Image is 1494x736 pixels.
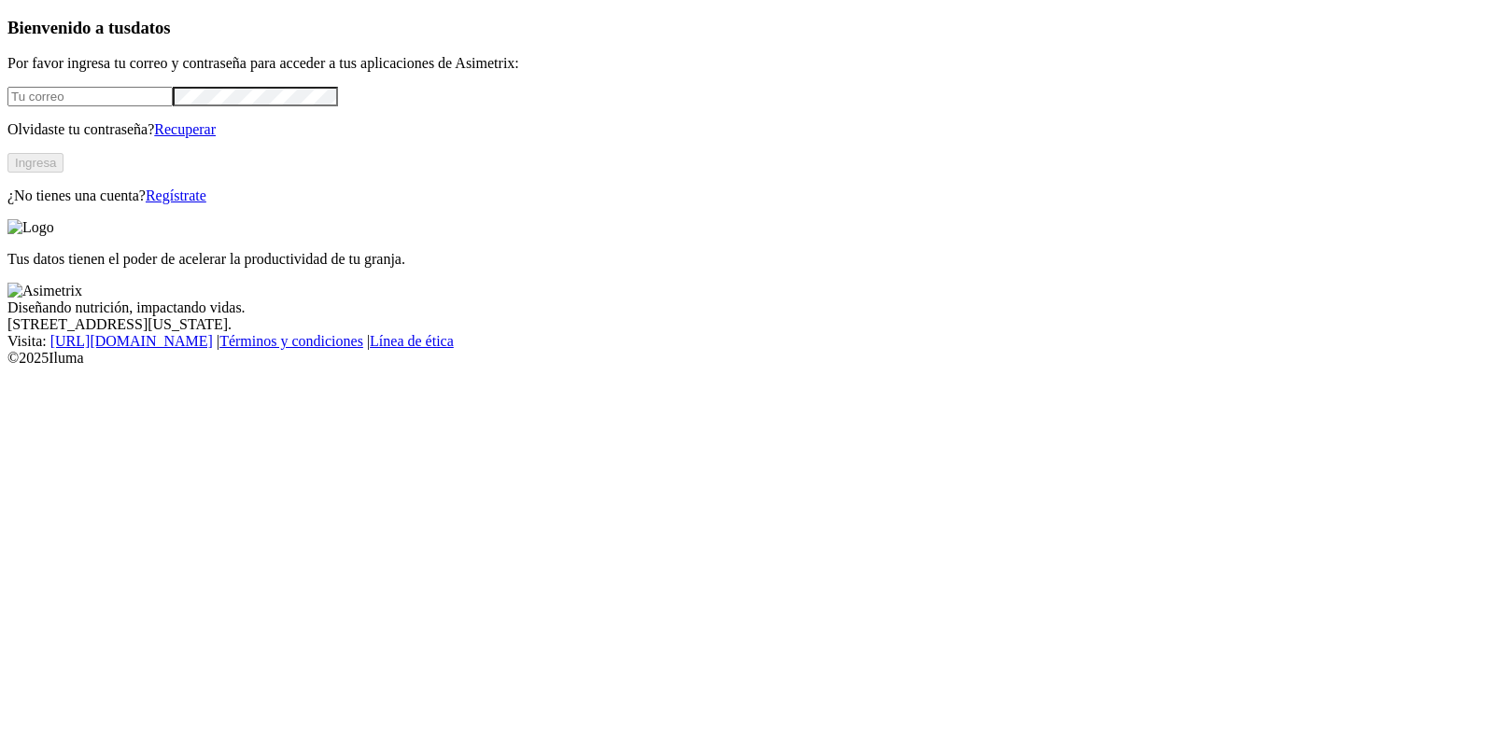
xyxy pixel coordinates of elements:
[7,299,1487,316] div: Diseñando nutrición, impactando vidas.
[7,87,173,106] input: Tu correo
[7,333,1487,350] div: Visita : | |
[7,153,63,173] button: Ingresa
[7,350,1487,367] div: © 2025 Iluma
[7,283,82,299] img: Asimetrix
[7,55,1487,72] p: Por favor ingresa tu correo y contraseña para acceder a tus aplicaciones de Asimetrix:
[146,187,206,203] a: Regístrate
[7,219,54,236] img: Logo
[7,18,1487,38] h3: Bienvenido a tus
[7,187,1487,204] p: ¿No tienes una cuenta?
[7,316,1487,333] div: [STREET_ADDRESS][US_STATE].
[7,251,1487,268] p: Tus datos tienen el poder de acelerar la productividad de tu granja.
[154,121,216,137] a: Recuperar
[7,121,1487,138] p: Olvidaste tu contraseña?
[370,333,454,349] a: Línea de ética
[50,333,213,349] a: [URL][DOMAIN_NAME]
[131,18,171,37] span: datos
[219,333,363,349] a: Términos y condiciones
